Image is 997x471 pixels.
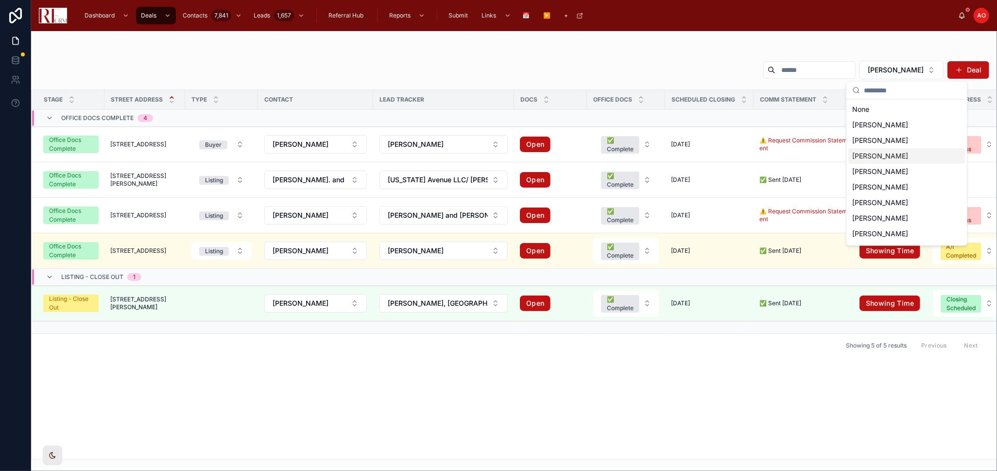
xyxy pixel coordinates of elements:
span: [PERSON_NAME], [GEOGRAPHIC_DATA] Property 2025 [388,298,488,308]
button: Select Button [593,238,659,264]
a: Open [520,137,581,152]
span: ✅ Sent [DATE] [759,176,801,183]
span: + [565,12,568,19]
div: 7,841 [211,10,231,21]
span: Contacts [183,12,207,19]
img: App logo [39,8,67,23]
span: Scheduled closing [671,96,735,104]
a: [DATE] [671,211,748,219]
a: Reports [384,7,430,24]
span: [US_STATE] Avenue LLC/ [PERSON_NAME]-223 Gareth [388,175,488,185]
a: ▶️ [539,7,558,24]
a: [STREET_ADDRESS][PERSON_NAME] [110,172,179,188]
span: Street Address [111,96,163,104]
span: [PERSON_NAME] [852,120,908,130]
a: Select Button [264,241,367,261]
button: Select Button [191,136,252,153]
a: Open [520,243,581,259]
a: ⚠️ Request Commission Statement [759,137,847,152]
a: + [560,7,588,24]
a: Contacts7,841 [178,7,247,24]
a: Deal [947,61,989,79]
span: [PERSON_NAME] [852,136,908,145]
span: Type [191,96,207,104]
a: [DATE] [671,140,748,148]
span: [PERSON_NAME] [852,198,908,208]
span: Submit [449,12,468,19]
button: Select Button [264,135,367,154]
span: [PERSON_NAME] [852,167,908,176]
a: Select Button [264,206,367,225]
a: ✅ Sent [DATE] [759,299,848,307]
div: Listing [205,247,223,256]
div: 1,657 [274,10,294,21]
span: [PERSON_NAME] [273,140,328,149]
a: Select Button [191,135,252,154]
a: Select Button [264,135,367,154]
a: [DATE] [671,247,748,255]
a: Showing Time [859,296,920,311]
a: Open [520,296,550,311]
button: Select Button [191,207,252,224]
a: Leads1,657 [249,7,309,24]
a: [STREET_ADDRESS] [110,211,179,219]
a: Referral Hub [324,7,370,24]
a: Select Button [191,242,252,260]
span: [PERSON_NAME] [868,65,924,75]
button: Select Button [379,294,508,313]
span: [DATE] [671,211,690,219]
a: Open [520,137,550,152]
span: [PERSON_NAME] [852,151,908,161]
span: Listing - Close Out [61,273,123,281]
a: [STREET_ADDRESS] [110,140,179,148]
a: Office Docs Complete [43,136,99,153]
button: Select Button [379,171,508,189]
button: Select Button [264,171,367,189]
a: Office Docs Complete [43,207,99,224]
span: Leads [254,12,270,19]
span: [PERSON_NAME] [273,246,328,256]
div: ✅ Complete [607,172,634,189]
span: [PERSON_NAME] [388,140,444,149]
button: Select Button [379,206,508,225]
span: [PERSON_NAME] [852,229,908,239]
span: [STREET_ADDRESS] [110,211,166,219]
button: Select Button [859,61,944,79]
span: [PERSON_NAME] [388,246,444,256]
span: [PERSON_NAME] [273,210,328,220]
span: ▶️ [544,12,551,19]
span: 📅 [523,12,530,19]
span: Dashboard [85,12,115,19]
div: ✅ Complete [607,295,634,313]
div: 1 [133,273,136,281]
a: ⚠️ Request Commission Statement [759,208,847,223]
button: Select Button [191,242,252,260]
span: [PERSON_NAME]. and [PERSON_NAME] [273,175,347,185]
span: Referral Hub [328,12,363,19]
span: [PERSON_NAME] [852,182,908,192]
div: Closing Scheduled [946,295,976,313]
div: Office Docs Complete [49,171,93,189]
div: ✅ Complete [607,207,634,225]
a: [STREET_ADDRESS][PERSON_NAME] [110,296,179,311]
a: Open [520,172,581,188]
span: Contact [264,96,293,104]
a: Showing Time [859,243,920,259]
div: Office Docs Complete [49,136,93,153]
button: Select Button [379,135,508,154]
span: [PERSON_NAME] and [PERSON_NAME] [388,210,488,220]
span: Showing 5 of 5 results [846,342,907,349]
div: Office Docs Complete [49,242,93,260]
span: Office Docs Complete [61,114,134,122]
a: ✅ Sent [DATE] [759,176,848,184]
a: Select Button [379,135,508,154]
span: Office Docs [593,96,632,104]
span: AO [977,12,986,19]
span: ✅ Sent [DATE] [759,247,801,254]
